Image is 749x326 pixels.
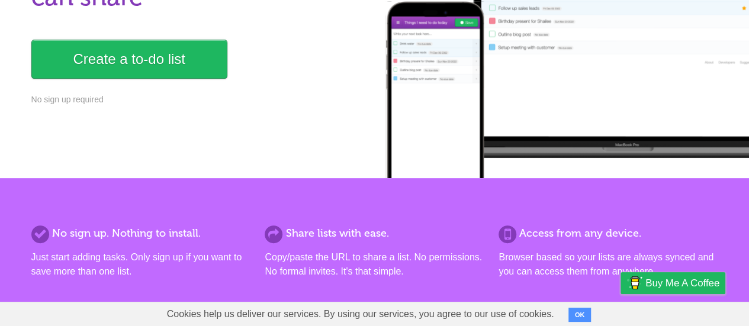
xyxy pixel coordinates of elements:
[155,302,566,326] span: Cookies help us deliver our services. By using our services, you agree to our use of cookies.
[31,40,227,79] a: Create a to-do list
[645,273,719,293] span: Buy me a coffee
[621,272,725,294] a: Buy me a coffee
[626,273,642,293] img: Buy me a coffee
[31,225,250,241] h2: No sign up. Nothing to install.
[31,250,250,279] p: Just start adding tasks. Only sign up if you want to save more than one list.
[31,93,368,106] p: No sign up required
[499,250,718,279] p: Browser based so your lists are always synced and you can access them from anywhere.
[265,250,484,279] p: Copy/paste the URL to share a list. No permissions. No formal invites. It's that simple.
[265,225,484,241] h2: Share lists with ease.
[568,308,592,322] button: OK
[499,225,718,241] h2: Access from any device.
